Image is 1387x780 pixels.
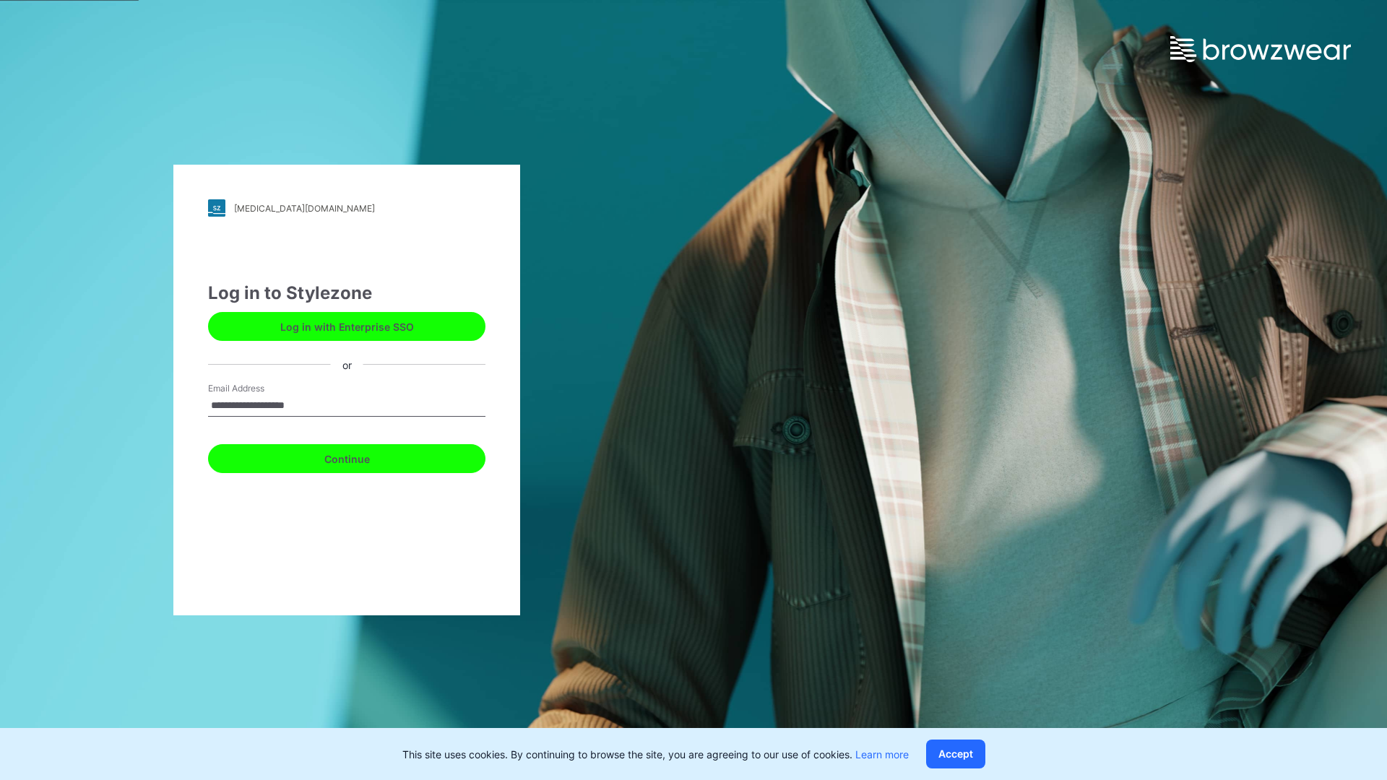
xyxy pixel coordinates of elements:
[208,382,309,395] label: Email Address
[402,747,909,762] p: This site uses cookies. By continuing to browse the site, you are agreeing to our use of cookies.
[208,199,225,217] img: stylezone-logo.562084cfcfab977791bfbf7441f1a819.svg
[208,280,485,306] div: Log in to Stylezone
[855,748,909,760] a: Learn more
[926,740,985,768] button: Accept
[331,357,363,372] div: or
[208,312,485,341] button: Log in with Enterprise SSO
[1170,36,1351,62] img: browzwear-logo.e42bd6dac1945053ebaf764b6aa21510.svg
[234,203,375,214] div: [MEDICAL_DATA][DOMAIN_NAME]
[208,444,485,473] button: Continue
[208,199,485,217] a: [MEDICAL_DATA][DOMAIN_NAME]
